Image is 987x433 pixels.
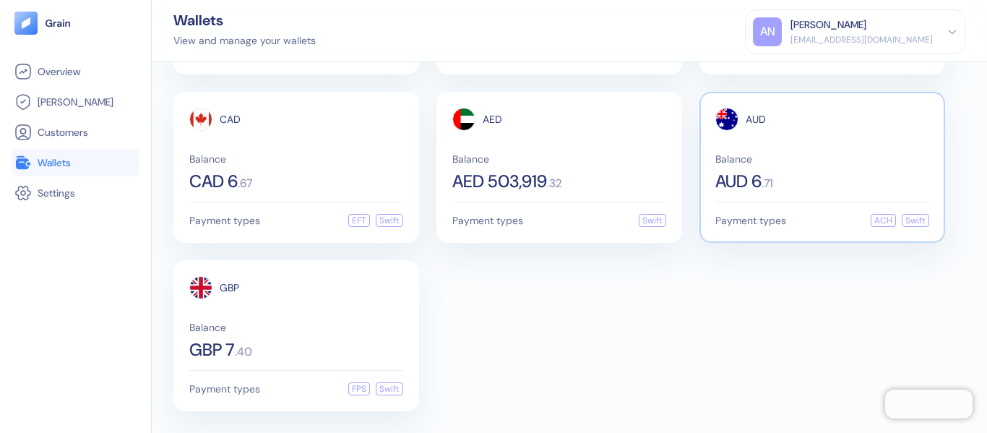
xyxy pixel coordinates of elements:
[189,322,403,333] span: Balance
[14,12,38,35] img: logo-tablet-V2.svg
[235,346,252,358] span: . 40
[45,18,72,28] img: logo
[348,214,370,227] div: EFT
[452,215,523,226] span: Payment types
[189,341,235,359] span: GBP 7
[871,214,896,227] div: ACH
[885,390,973,419] iframe: Chatra live chat
[790,17,866,33] div: [PERSON_NAME]
[715,215,786,226] span: Payment types
[762,178,773,189] span: . 71
[14,184,137,202] a: Settings
[452,173,547,190] span: AED 503,919
[376,214,403,227] div: Swift
[38,125,88,140] span: Customers
[902,214,929,227] div: Swift
[14,63,137,80] a: Overview
[547,178,562,189] span: . 32
[14,93,137,111] a: [PERSON_NAME]
[220,114,241,124] span: CAD
[348,382,370,395] div: FPS
[790,33,933,46] div: [EMAIL_ADDRESS][DOMAIN_NAME]
[376,382,403,395] div: Swift
[639,214,666,227] div: Swift
[189,154,403,164] span: Balance
[238,178,252,189] span: . 67
[173,33,316,48] div: View and manage your wallets
[38,64,80,79] span: Overview
[38,95,113,109] span: [PERSON_NAME]
[483,114,502,124] span: AED
[173,13,316,27] div: Wallets
[189,215,260,226] span: Payment types
[452,154,666,164] span: Balance
[715,154,929,164] span: Balance
[753,17,782,46] div: AN
[715,173,762,190] span: AUD 6
[14,154,137,171] a: Wallets
[220,283,239,293] span: GBP
[746,114,766,124] span: AUD
[189,384,260,394] span: Payment types
[189,173,238,190] span: CAD 6
[38,186,75,200] span: Settings
[38,155,71,170] span: Wallets
[14,124,137,141] a: Customers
